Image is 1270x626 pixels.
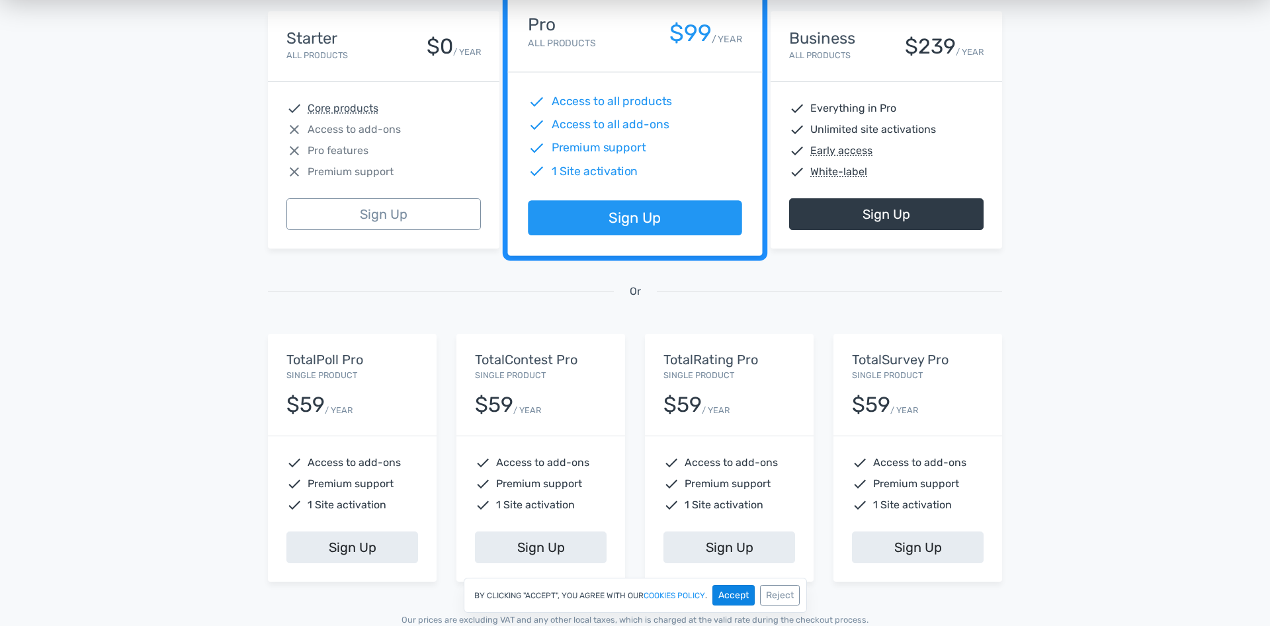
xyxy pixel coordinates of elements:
[528,93,545,110] span: check
[496,455,589,471] span: Access to add-ons
[663,370,734,380] small: Single Product
[760,585,800,606] button: Reject
[286,370,357,380] small: Single Product
[552,139,646,157] span: Premium support
[789,30,855,47] h4: Business
[475,531,607,563] a: Sign Up
[873,476,959,492] span: Premium support
[702,404,730,416] small: / YEAR
[789,122,805,137] span: check
[669,20,712,46] div: $99
[552,163,638,180] span: 1 Site activation
[810,100,896,116] span: Everything in Pro
[286,30,348,47] h4: Starter
[286,100,302,116] span: check
[789,100,805,116] span: check
[308,143,368,159] span: Pro features
[712,585,755,606] button: Accept
[528,163,545,180] span: check
[513,404,541,416] small: / YEAR
[528,38,595,49] small: All Products
[685,476,771,492] span: Premium support
[552,116,669,134] span: Access to all add-ons
[810,122,936,137] span: Unlimited site activations
[286,352,418,367] h5: TotalPoll Pro
[810,143,872,159] abbr: Early access
[663,497,679,513] span: check
[663,455,679,471] span: check
[528,15,595,34] h4: Pro
[789,198,984,230] a: Sign Up
[308,164,394,180] span: Premium support
[852,393,890,416] div: $59
[852,531,984,563] a: Sign Up
[644,592,705,600] a: cookies policy
[286,531,418,563] a: Sign Up
[712,32,742,46] small: / YEAR
[528,201,741,236] a: Sign Up
[528,116,545,134] span: check
[873,497,952,513] span: 1 Site activation
[852,455,868,471] span: check
[286,50,348,60] small: All Products
[475,352,607,367] h5: TotalContest Pro
[852,370,923,380] small: Single Product
[496,497,575,513] span: 1 Site activation
[308,100,378,116] abbr: Core products
[308,476,394,492] span: Premium support
[453,46,481,58] small: / YEAR
[325,404,353,416] small: / YEAR
[286,393,325,416] div: $59
[789,50,851,60] small: All Products
[852,476,868,492] span: check
[308,122,401,137] span: Access to add-ons
[663,531,795,563] a: Sign Up
[427,35,453,58] div: $0
[475,393,513,416] div: $59
[475,497,491,513] span: check
[905,35,956,58] div: $239
[286,476,302,492] span: check
[286,455,302,471] span: check
[496,476,582,492] span: Premium support
[630,284,641,299] span: Or
[890,404,918,416] small: / YEAR
[852,497,868,513] span: check
[286,122,302,137] span: close
[789,143,805,159] span: check
[464,578,807,613] div: By clicking "Accept", you agree with our .
[475,370,546,380] small: Single Product
[663,393,702,416] div: $59
[286,164,302,180] span: close
[552,93,673,110] span: Access to all products
[268,613,1002,626] p: Our prices are excluding VAT and any other local taxes, which is charged at the valid rate during...
[308,497,386,513] span: 1 Site activation
[663,352,795,367] h5: TotalRating Pro
[956,46,984,58] small: / YEAR
[286,497,302,513] span: check
[873,455,966,471] span: Access to add-ons
[663,476,679,492] span: check
[852,352,984,367] h5: TotalSurvey Pro
[475,455,491,471] span: check
[685,455,778,471] span: Access to add-ons
[308,455,401,471] span: Access to add-ons
[685,497,763,513] span: 1 Site activation
[286,143,302,159] span: close
[475,476,491,492] span: check
[789,164,805,180] span: check
[286,198,481,230] a: Sign Up
[528,139,545,157] span: check
[810,164,867,180] abbr: White-label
